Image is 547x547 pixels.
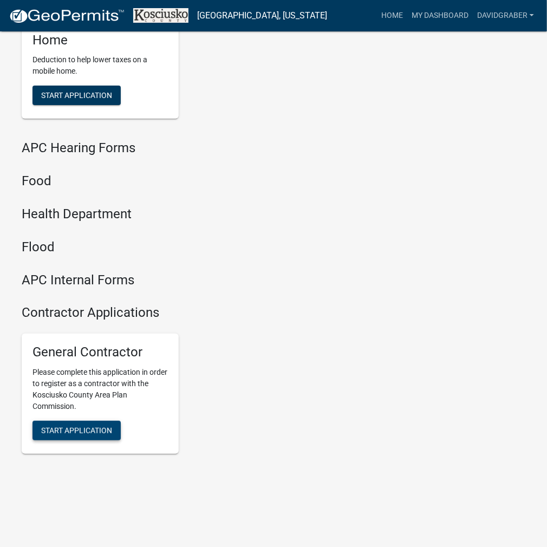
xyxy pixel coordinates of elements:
[32,344,168,360] h5: General Contractor
[32,86,121,105] button: Start Application
[197,6,327,25] a: [GEOGRAPHIC_DATA], [US_STATE]
[407,5,473,26] a: My Dashboard
[22,173,352,189] h4: Food
[32,367,168,412] p: Please complete this application in order to register as a contractor with the Kosciusko County A...
[22,206,352,222] h4: Health Department
[22,272,352,288] h4: APC Internal Forms
[22,239,352,255] h4: Flood
[32,54,168,77] p: Deduction to help lower taxes on a mobile home.
[32,421,121,440] button: Start Application
[473,5,538,26] a: DAVIDGRABER
[22,140,352,156] h4: APC Hearing Forms
[41,426,112,435] span: Start Application
[133,8,188,23] img: Kosciusko County, Indiana
[22,305,352,463] wm-workflow-list-section: Contractor Applications
[41,91,112,100] span: Start Application
[377,5,407,26] a: Home
[22,305,352,321] h4: Contractor Applications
